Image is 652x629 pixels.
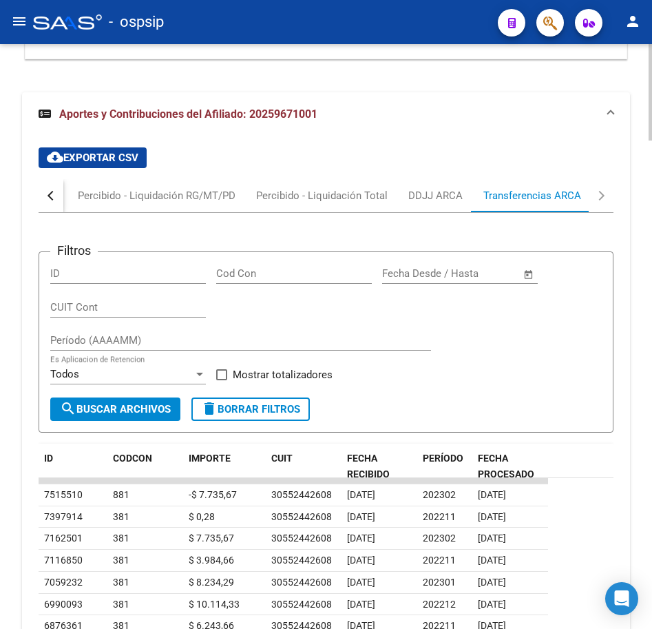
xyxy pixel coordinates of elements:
[266,444,341,489] datatable-header-cell: CUIT
[44,453,53,464] span: ID
[201,400,218,417] mat-icon: delete
[347,577,375,588] span: [DATE]
[347,453,390,480] span: FECHA RECIBIDO
[47,152,138,164] span: Exportar CSV
[478,533,506,544] span: [DATE]
[107,444,156,489] datatable-header-cell: CODCON
[60,403,171,415] span: Buscar Archivos
[347,555,375,566] span: [DATE]
[44,489,83,500] span: 7515510
[472,444,548,489] datatable-header-cell: FECHA PROCESADO
[478,453,534,480] span: FECHA PROCESADO
[44,577,83,588] span: 7059232
[423,577,456,588] span: 202301
[256,188,388,203] div: Percibido - Liquidación Total
[478,599,506,610] span: [DATE]
[271,453,293,464] span: CUIT
[109,7,164,37] span: - ospsip
[44,599,83,610] span: 6990093
[423,489,456,500] span: 202302
[47,149,63,165] mat-icon: cloud_download
[478,489,506,500] span: [DATE]
[423,533,456,544] span: 202302
[50,368,79,380] span: Todos
[59,107,317,121] span: Aportes y Contribuciones del Afiliado: 20259671001
[271,575,332,590] div: 30552442608
[483,188,581,203] div: Transferencias ARCA
[478,577,506,588] span: [DATE]
[271,553,332,568] div: 30552442608
[113,555,129,566] span: 381
[189,599,240,610] span: $ 10.114,33
[271,597,332,612] div: 30552442608
[113,577,129,588] span: 381
[341,444,417,489] datatable-header-cell: FECHA RECIBIDO
[189,489,237,500] span: -$ 7.735,67
[113,599,129,610] span: 381
[382,267,427,280] input: Start date
[423,599,456,610] span: 202212
[189,453,231,464] span: IMPORTE
[39,444,107,489] datatable-header-cell: ID
[423,555,456,566] span: 202211
[439,267,506,280] input: End date
[44,511,83,522] span: 7397914
[521,267,537,282] button: Open calendar
[201,403,300,415] span: Borrar Filtros
[44,533,83,544] span: 7162501
[183,444,266,489] datatable-header-cell: IMPORTE
[60,400,76,417] mat-icon: search
[189,555,234,566] span: $ 3.984,66
[423,453,463,464] span: PERÍODO
[113,453,152,464] span: CODCON
[39,147,147,168] button: Exportar CSV
[44,555,83,566] span: 7116850
[22,92,630,136] mat-expansion-panel-header: Aportes y Contribuciones del Afiliado: 20259671001
[271,509,332,525] div: 30552442608
[478,555,506,566] span: [DATE]
[78,188,235,203] div: Percibido - Liquidación RG/MT/PD
[347,489,375,500] span: [DATE]
[50,398,180,421] button: Buscar Archivos
[271,530,332,546] div: 30552442608
[113,533,129,544] span: 381
[605,582,638,615] div: Open Intercom Messenger
[113,511,129,522] span: 381
[113,489,129,500] span: 881
[624,13,641,30] mat-icon: person
[189,511,215,522] span: $ 0,28
[347,533,375,544] span: [DATE]
[347,599,375,610] span: [DATE]
[271,487,332,503] div: 30552442608
[408,188,463,203] div: DDJJ ARCA
[478,511,506,522] span: [DATE]
[233,367,333,383] span: Mostrar totalizadores
[11,13,28,30] mat-icon: menu
[191,398,310,421] button: Borrar Filtros
[347,511,375,522] span: [DATE]
[189,577,234,588] span: $ 8.234,29
[189,533,234,544] span: $ 7.735,67
[423,511,456,522] span: 202211
[50,241,98,260] h3: Filtros
[417,444,472,489] datatable-header-cell: PERÍODO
